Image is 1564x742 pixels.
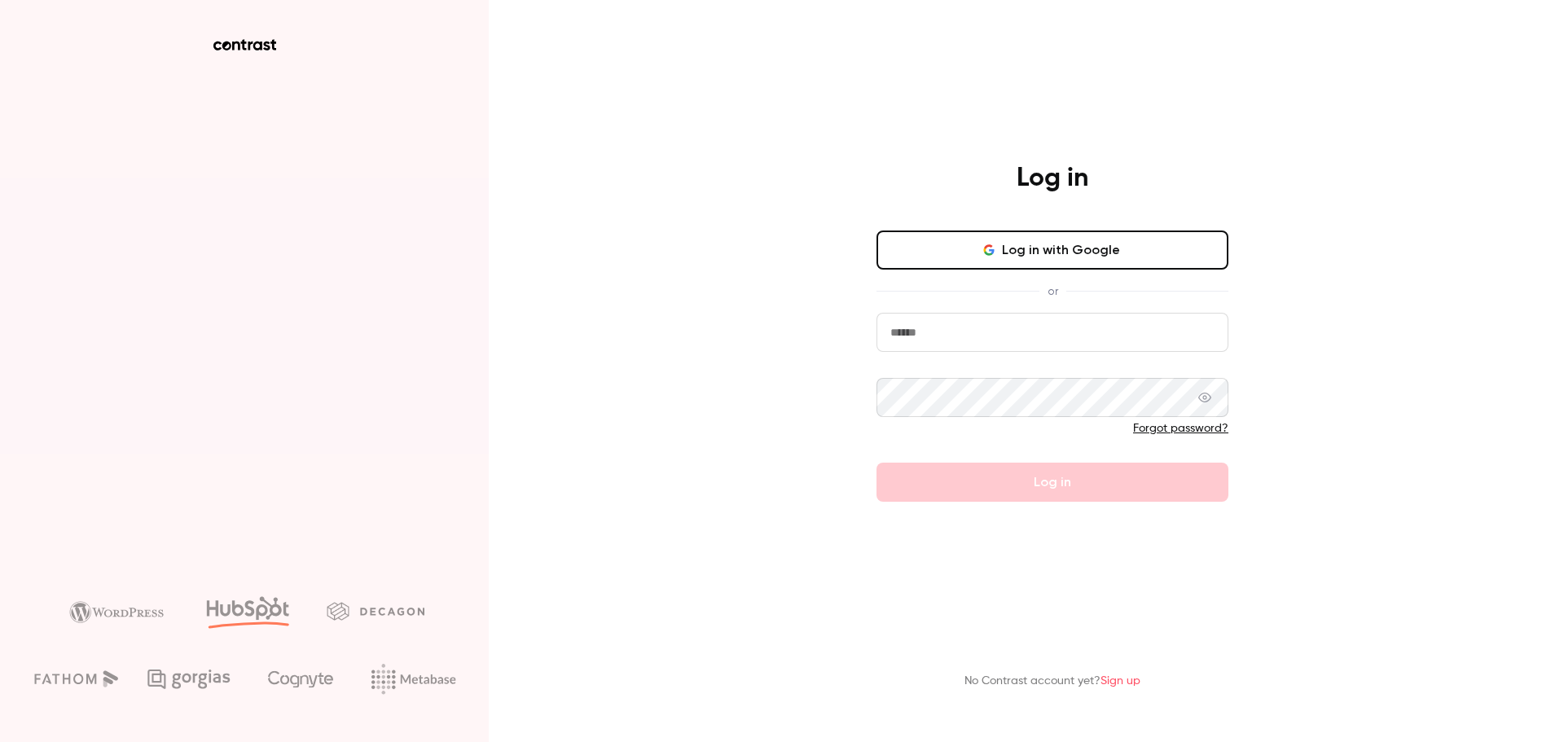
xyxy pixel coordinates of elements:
[876,231,1228,270] button: Log in with Google
[964,673,1140,690] p: No Contrast account yet?
[327,602,424,620] img: decagon
[1101,675,1140,687] a: Sign up
[1133,423,1228,434] a: Forgot password?
[1039,283,1066,300] span: or
[1017,162,1088,195] h4: Log in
